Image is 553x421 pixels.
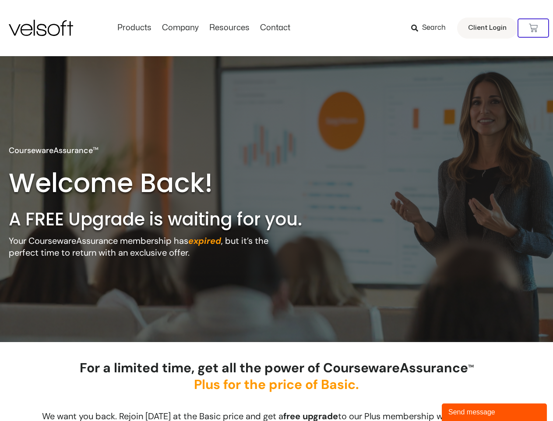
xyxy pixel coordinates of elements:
[157,23,204,33] a: CompanyMenu Toggle
[194,376,359,393] span: Plus for the price of Basic.
[9,208,339,231] h2: A FREE Upgrade is waiting for you.
[9,20,73,36] img: Velsoft Training Materials
[112,23,157,33] a: ProductsMenu Toggle
[204,23,255,33] a: ResourcesMenu Toggle
[9,166,226,200] h2: Welcome Back!
[468,364,474,369] span: TM
[112,23,296,33] nav: Menu
[188,235,221,246] strong: expired
[457,18,518,39] a: Client Login
[422,22,446,34] span: Search
[411,21,452,36] a: Search
[442,402,549,421] iframe: chat widget
[9,235,278,259] p: Your CoursewareAssurance membership has , but it’s the perfect time to return with an exclusive o...
[9,145,99,157] p: CoursewareAssurance
[255,23,296,33] a: ContactMenu Toggle
[80,359,474,393] strong: For a limited time, get all the power of CoursewareAssurance
[468,22,507,34] span: Client Login
[93,146,99,151] span: TM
